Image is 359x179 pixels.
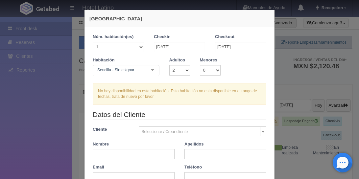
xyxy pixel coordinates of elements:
[184,164,202,170] label: Teléfono
[215,34,234,40] label: Checkout
[139,126,267,136] a: Seleccionar / Crear cliente
[96,67,146,73] span: Sencilla - Sin asignar
[200,57,217,63] label: Menores
[89,15,270,22] h4: [GEOGRAPHIC_DATA]
[154,34,171,40] label: Checkin
[215,42,266,52] input: DD-MM-AAAA
[93,57,114,63] label: Habitación
[93,83,266,105] div: No hay disponibilidad en esta habitación: Esta habitación no esta disponible en el rango de fecha...
[154,42,205,52] input: DD-MM-AAAA
[184,141,204,147] label: Apellidos
[93,110,266,120] legend: Datos del Cliente
[169,57,185,63] label: Adultos
[88,126,134,133] label: Cliente
[93,164,104,170] label: Email
[93,141,109,147] label: Nombre
[142,127,258,137] span: Seleccionar / Crear cliente
[93,34,133,40] label: Núm. habitación(es)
